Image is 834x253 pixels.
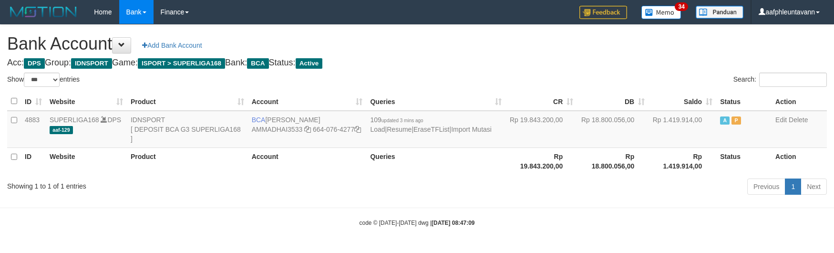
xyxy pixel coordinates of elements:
[432,220,474,226] strong: [DATE] 08:47:09
[649,92,716,111] th: Saldo: activate to sort column ascending
[577,148,649,175] th: Rp 18.800.056,00
[46,148,127,175] th: Website
[138,58,225,69] span: ISPORT > SUPERLIGA168
[505,148,577,175] th: Rp 19.843.200,00
[696,6,743,19] img: panduan.png
[370,116,492,133] span: | | |
[7,58,827,68] h4: Acc: Group: Game: Bank: Status:
[505,111,577,148] td: Rp 19.843.200,00
[785,179,801,195] a: 1
[577,92,649,111] th: DB: activate to sort column ascending
[387,126,412,133] a: Resume
[649,148,716,175] th: Rp 1.419.914,00
[248,148,367,175] th: Account
[354,126,361,133] a: Copy 6640764277 to clipboard
[21,92,46,111] th: ID: activate to sort column ascending
[772,148,827,175] th: Action
[127,148,248,175] th: Product
[801,179,827,195] a: Next
[127,111,248,148] td: IDNSPORT [ DEPOSIT BCA G3 SUPERLIGA168 ]
[370,116,423,124] span: 109
[413,126,449,133] a: EraseTFList
[127,92,248,111] th: Product: activate to sort column ascending
[720,116,730,125] span: Active
[7,34,827,53] h1: Bank Account
[7,73,80,87] label: Show entries
[7,178,340,191] div: Showing 1 to 1 of 1 entries
[775,116,787,124] a: Edit
[248,111,367,148] td: [PERSON_NAME] 664-076-4277
[21,148,46,175] th: ID
[731,116,741,125] span: Paused
[24,73,60,87] select: Showentries
[747,179,785,195] a: Previous
[24,58,45,69] span: DPS
[451,126,492,133] a: Import Mutasi
[360,220,475,226] small: code © [DATE]-[DATE] dwg |
[7,5,80,19] img: MOTION_logo.png
[675,2,688,11] span: 34
[296,58,323,69] span: Active
[789,116,808,124] a: Delete
[366,92,505,111] th: Queries: activate to sort column ascending
[733,73,827,87] label: Search:
[577,111,649,148] td: Rp 18.800.056,00
[46,92,127,111] th: Website: activate to sort column ascending
[366,148,505,175] th: Queries
[21,111,46,148] td: 4883
[579,6,627,19] img: Feedback.jpg
[50,126,73,134] span: aaf-129
[716,148,772,175] th: Status
[252,116,266,124] span: BCA
[304,126,311,133] a: Copy AMMADHAI3533 to clipboard
[759,73,827,87] input: Search:
[505,92,577,111] th: CR: activate to sort column ascending
[641,6,681,19] img: Button%20Memo.svg
[252,126,303,133] a: AMMADHAI3533
[370,126,385,133] a: Load
[50,116,99,124] a: SUPERLIGA168
[46,111,127,148] td: DPS
[772,92,827,111] th: Action
[649,111,716,148] td: Rp 1.419.914,00
[247,58,268,69] span: BCA
[248,92,367,111] th: Account: activate to sort column ascending
[136,37,208,53] a: Add Bank Account
[716,92,772,111] th: Status
[71,58,112,69] span: IDNSPORT
[381,118,423,123] span: updated 3 mins ago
